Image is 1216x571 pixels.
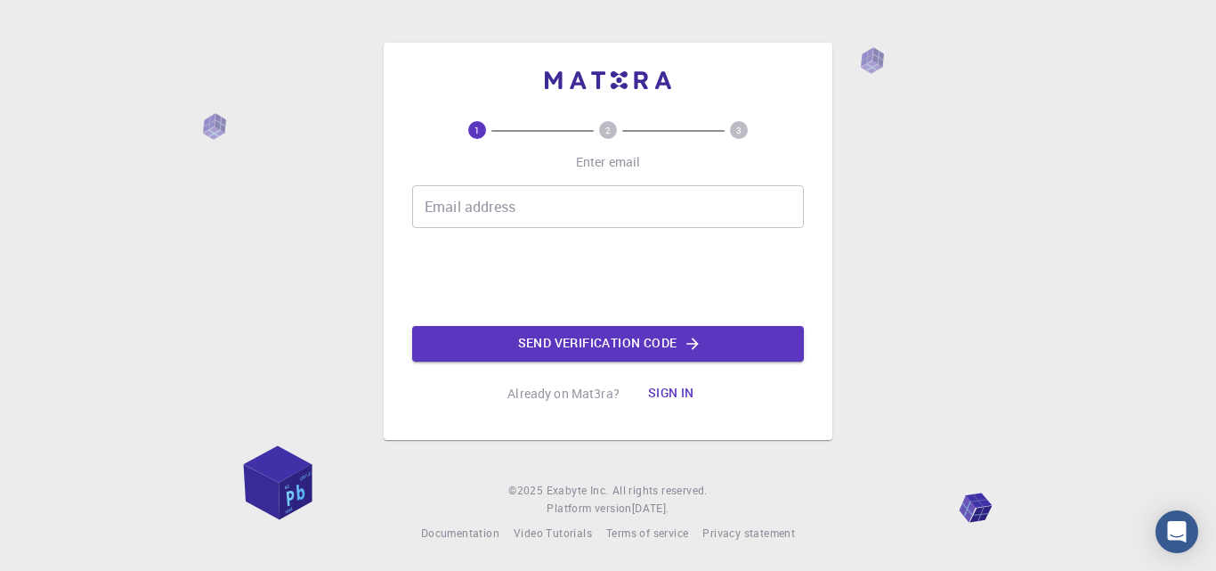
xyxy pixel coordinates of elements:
[612,482,708,500] span: All rights reserved.
[507,385,620,403] p: Already on Mat3ra?
[1155,510,1198,553] div: Open Intercom Messenger
[514,525,592,542] a: Video Tutorials
[474,124,480,136] text: 1
[632,501,669,515] span: [DATE] .
[576,153,641,171] p: Enter email
[421,526,499,540] span: Documentation
[634,376,709,412] button: Sign in
[702,526,795,540] span: Privacy statement
[606,525,688,542] a: Terms of service
[632,500,669,518] a: [DATE].
[547,482,609,500] a: Exabyte Inc.
[412,326,804,362] button: Send verification code
[421,525,499,542] a: Documentation
[606,526,688,540] span: Terms of service
[605,124,611,136] text: 2
[702,525,795,542] a: Privacy statement
[547,483,609,497] span: Exabyte Inc.
[508,482,546,500] span: © 2025
[514,526,592,540] span: Video Tutorials
[547,500,631,518] span: Platform version
[736,124,742,136] text: 3
[473,242,743,312] iframe: reCAPTCHA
